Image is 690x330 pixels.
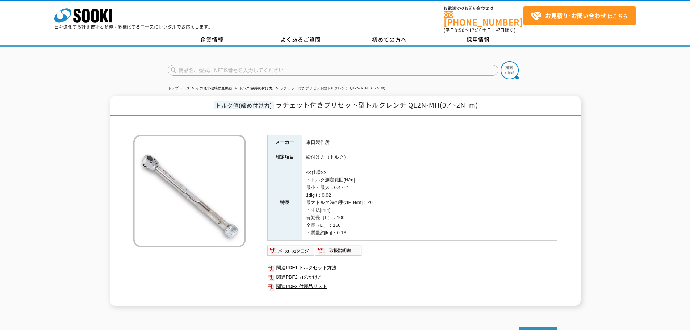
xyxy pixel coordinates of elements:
[315,250,362,255] a: 取扱説明書
[54,25,213,29] p: 日々進化する計測技術と多種・多様化するニーズにレンタルでお応えします。
[267,282,557,291] a: 関連PDF3 付属品リスト
[523,6,636,25] a: お見積り･お問い合わせはこちら
[267,263,557,272] a: 関連PDF1 トルクセット方法
[444,6,523,11] span: お電話でのお問い合わせは
[302,150,557,165] td: 締付け力（トルク）
[239,86,274,90] a: トルク値(締め付け力)
[531,11,628,21] span: はこちら
[545,11,606,20] strong: お見積り･お問い合わせ
[455,27,465,33] span: 8:50
[444,27,515,33] span: (平日 ～ 土日、祝日除く)
[133,135,246,247] img: ラチェット付きプリセット型トルクレンチ QL2N-MH(0.4~2N･m)
[469,27,482,33] span: 17:30
[276,100,478,110] span: ラチェット付きプリセット型トルクレンチ QL2N-MH(0.4~2N･m)
[214,101,274,109] span: トルク値(締め付け力)
[168,34,256,45] a: 企業情報
[267,245,315,256] img: メーカーカタログ
[168,65,498,76] input: 商品名、型式、NETIS番号を入力してください
[196,86,232,90] a: その他非破壊検査機器
[444,11,523,26] a: [PHONE_NUMBER]
[315,245,362,256] img: 取扱説明書
[302,135,557,150] td: 東日製作所
[168,86,189,90] a: トップページ
[267,250,315,255] a: メーカーカタログ
[372,35,407,43] span: 初めての方へ
[501,61,519,79] img: btn_search.png
[434,34,523,45] a: 採用情報
[256,34,345,45] a: よくあるご質問
[267,165,302,241] th: 特長
[267,272,557,282] a: 関連PDF2 力のかけ方
[345,34,434,45] a: 初めての方へ
[267,135,302,150] th: メーカー
[267,150,302,165] th: 測定項目
[275,85,385,92] li: ラチェット付きプリセット型トルクレンチ QL2N-MH(0.4~2N･m)
[302,165,557,241] td: <<仕様>> ・トルク測定範囲[N/m] 最小～最大：0.4～2 1digit：0.02 最大トルク時の手力P[N/m]：20 ・寸法[mm] 有効長（L）：100 全長（L’）：160 ・質量...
